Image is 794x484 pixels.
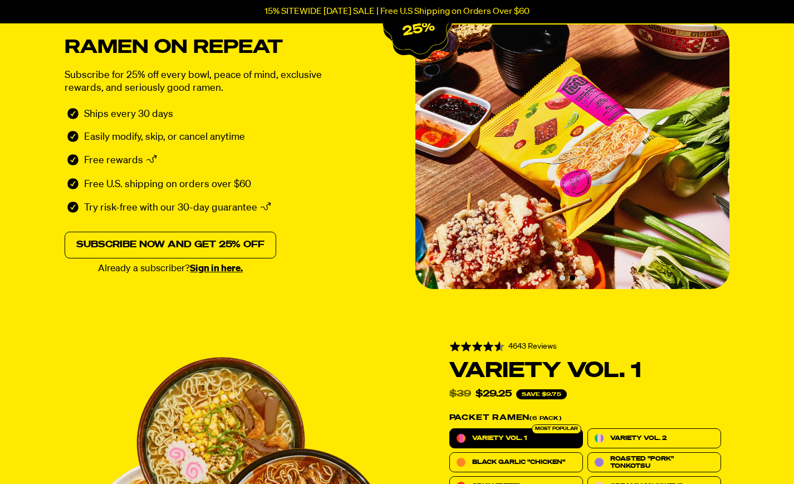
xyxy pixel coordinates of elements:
span: Save $9.75 [516,389,567,399]
div: $29.25 [476,390,512,399]
div: Slide 2 of 3 [415,25,729,289]
o: Packet Ramen [449,414,530,422]
div: Most Popular [532,424,581,434]
label: (6 Pack) [449,414,721,422]
a: Subscribe now and get 25% off [65,232,276,258]
p: 15% SITEWIDE [DATE] SALE | Free U.S Shipping on Orders Over $60 [264,7,530,17]
p: Ships every 30 days [84,108,173,121]
p: Try risk-free with our 30-day guarantee [84,202,257,216]
del: $39 [449,390,471,399]
p: Easily modify, skip, or cancel anytime [84,131,245,144]
h1: Variety Vol. 1 [449,361,721,380]
p: Subscribe for 25% off every bowl, peace of mind, exclusive rewards, and seriously good ramen. [65,69,349,95]
h1: Ramen on repeat [65,40,388,55]
span: Roasted "Pork" Tonkotsu [610,455,714,470]
p: Free U.S. shipping on orders over $60 [84,178,251,191]
span: Variety Vol. 2 [610,434,666,442]
a: Sign in here. [190,264,243,273]
span: Variety Vol. 1 [472,434,527,442]
span: Black Garlic "Chicken" [472,458,565,466]
span: 4643 Reviews [508,343,557,350]
p: Already a subscriber? [65,264,276,273]
div: Carousel pagination [560,275,585,281]
p: Free rewards [84,154,143,169]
